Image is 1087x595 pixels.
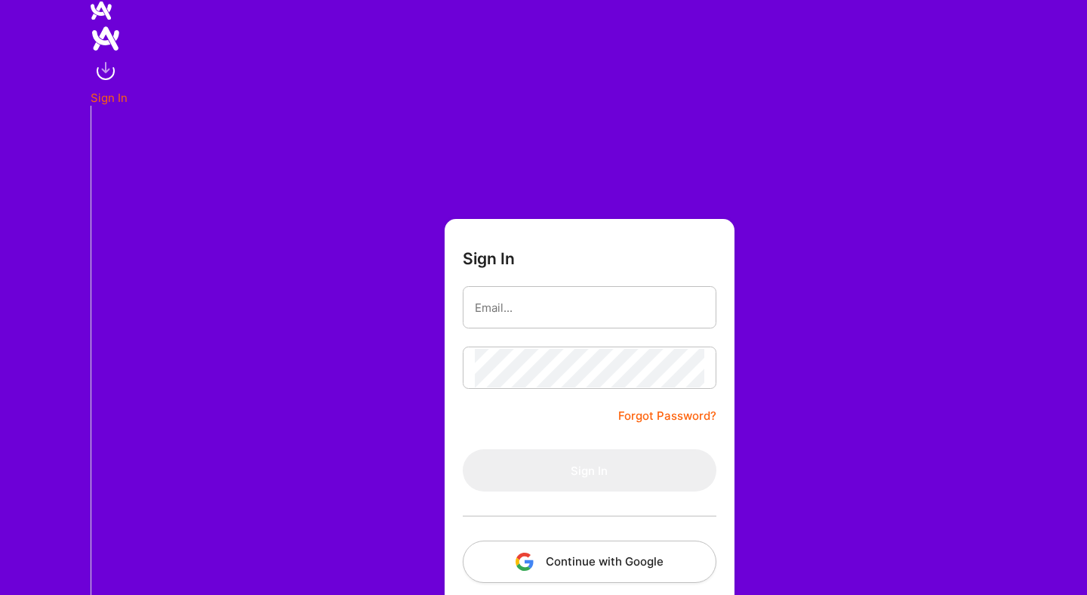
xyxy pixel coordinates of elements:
[91,90,1087,106] div: Sign In
[463,541,716,583] button: Continue with Google
[516,553,534,571] img: icon
[91,56,1087,106] a: sign inSign In
[91,56,121,86] img: sign in
[463,449,716,492] button: Sign In
[91,25,121,52] img: logo
[475,288,704,327] input: Email...
[463,249,515,268] h3: Sign In
[618,407,716,425] a: Forgot Password?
